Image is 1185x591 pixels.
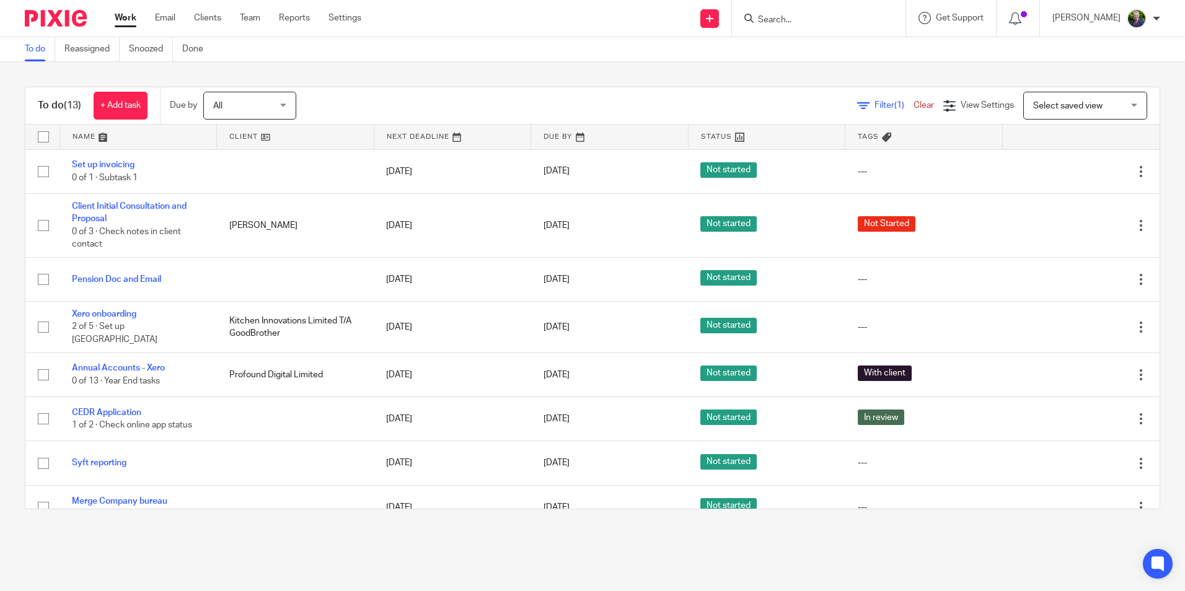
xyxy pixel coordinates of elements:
[858,457,990,469] div: ---
[374,441,531,485] td: [DATE]
[700,318,757,333] span: Not started
[858,501,990,514] div: ---
[961,101,1014,110] span: View Settings
[72,323,157,344] span: 2 of 5 · Set up [GEOGRAPHIC_DATA]
[544,167,570,176] span: [DATE]
[544,323,570,331] span: [DATE]
[544,459,570,468] span: [DATE]
[1033,102,1103,110] span: Select saved view
[858,409,904,425] span: In review
[72,458,126,467] a: Syft reporting
[217,352,374,396] td: Profound Digital Limited
[72,160,134,169] a: Set up invoicing
[72,173,138,182] span: 0 of 1 · Subtask 1
[115,12,136,24] a: Work
[213,102,222,110] span: All
[64,100,81,110] span: (13)
[72,310,136,318] a: Xero onboarding
[858,165,990,178] div: ---
[25,10,87,27] img: Pixie
[64,37,120,61] a: Reassigned
[700,270,757,286] span: Not started
[936,14,984,22] span: Get Support
[858,273,990,286] div: ---
[38,99,81,112] h1: To do
[374,352,531,396] td: [DATE]
[858,216,915,232] span: Not Started
[328,12,361,24] a: Settings
[170,99,197,112] p: Due by
[858,133,879,140] span: Tags
[240,12,260,24] a: Team
[72,275,161,284] a: Pension Doc and Email
[72,377,160,385] span: 0 of 13 · Year End tasks
[25,37,55,61] a: To do
[72,202,187,223] a: Client Initial Consultation and Proposal
[858,321,990,333] div: ---
[72,421,192,429] span: 1 of 2 · Check online app status
[858,366,912,381] span: With client
[544,503,570,512] span: [DATE]
[894,101,904,110] span: (1)
[129,37,173,61] a: Snoozed
[217,193,374,257] td: [PERSON_NAME]
[544,370,570,379] span: [DATE]
[1127,9,1147,28] img: download.png
[700,216,757,232] span: Not started
[72,408,141,417] a: CEDR Application
[1052,12,1121,24] p: [PERSON_NAME]
[72,364,165,372] a: Annual Accounts - Xero
[914,101,934,110] a: Clear
[217,302,374,352] td: Kitchen Innovations Limited T/A GoodBrother
[544,414,570,423] span: [DATE]
[544,221,570,230] span: [DATE]
[194,12,221,24] a: Clients
[700,454,757,470] span: Not started
[544,275,570,284] span: [DATE]
[700,409,757,425] span: Not started
[700,162,757,178] span: Not started
[374,149,531,193] td: [DATE]
[700,366,757,381] span: Not started
[374,302,531,352] td: [DATE]
[182,37,213,61] a: Done
[700,498,757,514] span: Not started
[279,12,310,24] a: Reports
[374,485,531,529] td: [DATE]
[874,101,914,110] span: Filter
[72,497,167,518] a: Merge Company bureau accounts
[374,397,531,441] td: [DATE]
[757,15,868,26] input: Search
[155,12,175,24] a: Email
[72,227,181,249] span: 0 of 3 · Check notes in client contact
[374,193,531,257] td: [DATE]
[374,257,531,301] td: [DATE]
[94,92,148,120] a: + Add task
